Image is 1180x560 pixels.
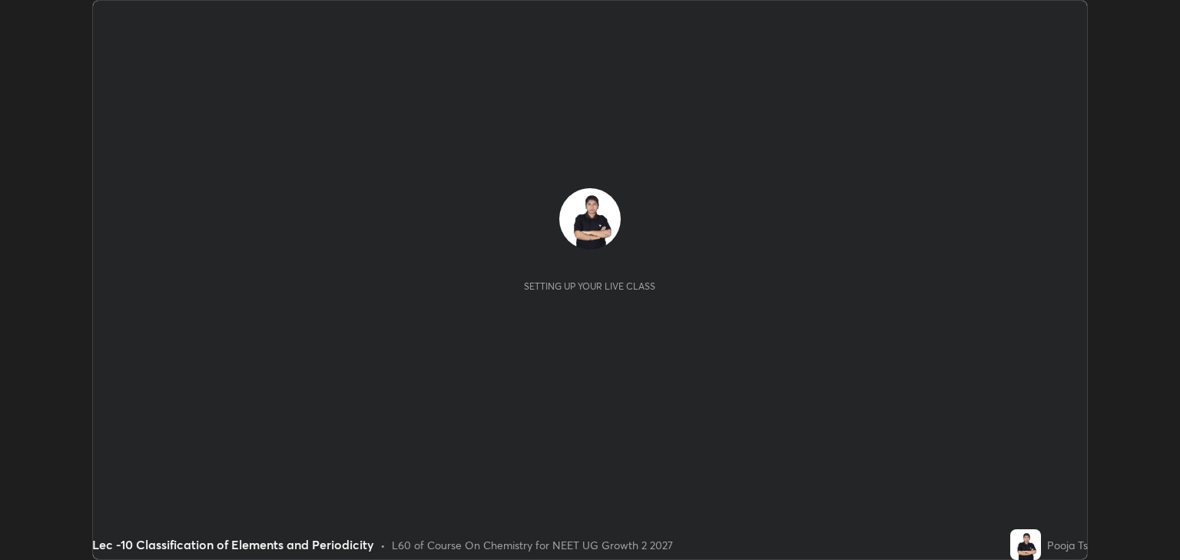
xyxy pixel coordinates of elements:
img: 72d189469a4d4c36b4c638edf2063a7f.jpg [559,188,621,250]
div: L60 of Course On Chemistry for NEET UG Growth 2 2027 [392,537,673,553]
div: Setting up your live class [524,280,655,292]
div: Pooja Ts [1047,537,1088,553]
div: Lec -10 Classification of Elements and Periodicity [92,535,374,554]
div: • [380,537,386,553]
img: 72d189469a4d4c36b4c638edf2063a7f.jpg [1010,529,1041,560]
